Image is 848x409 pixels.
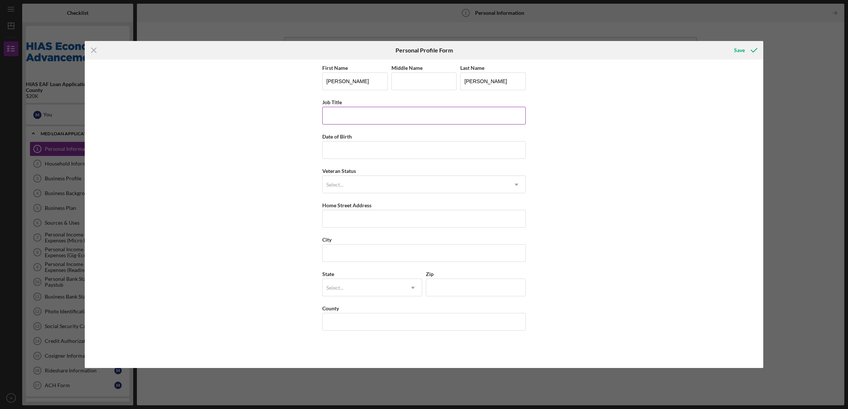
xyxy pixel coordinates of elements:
[326,285,343,291] div: Select...
[396,47,453,54] h6: Personal Profile Form
[322,305,339,311] label: County
[391,65,423,71] label: Middle Name
[322,99,342,105] label: Job Title
[727,43,763,58] button: Save
[322,236,332,243] label: City
[426,271,434,277] label: Zip
[734,43,745,58] div: Save
[326,182,343,188] div: Select...
[322,65,348,71] label: First Name
[322,202,371,208] label: Home Street Address
[322,133,352,140] label: Date of Birth
[460,65,484,71] label: Last Name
